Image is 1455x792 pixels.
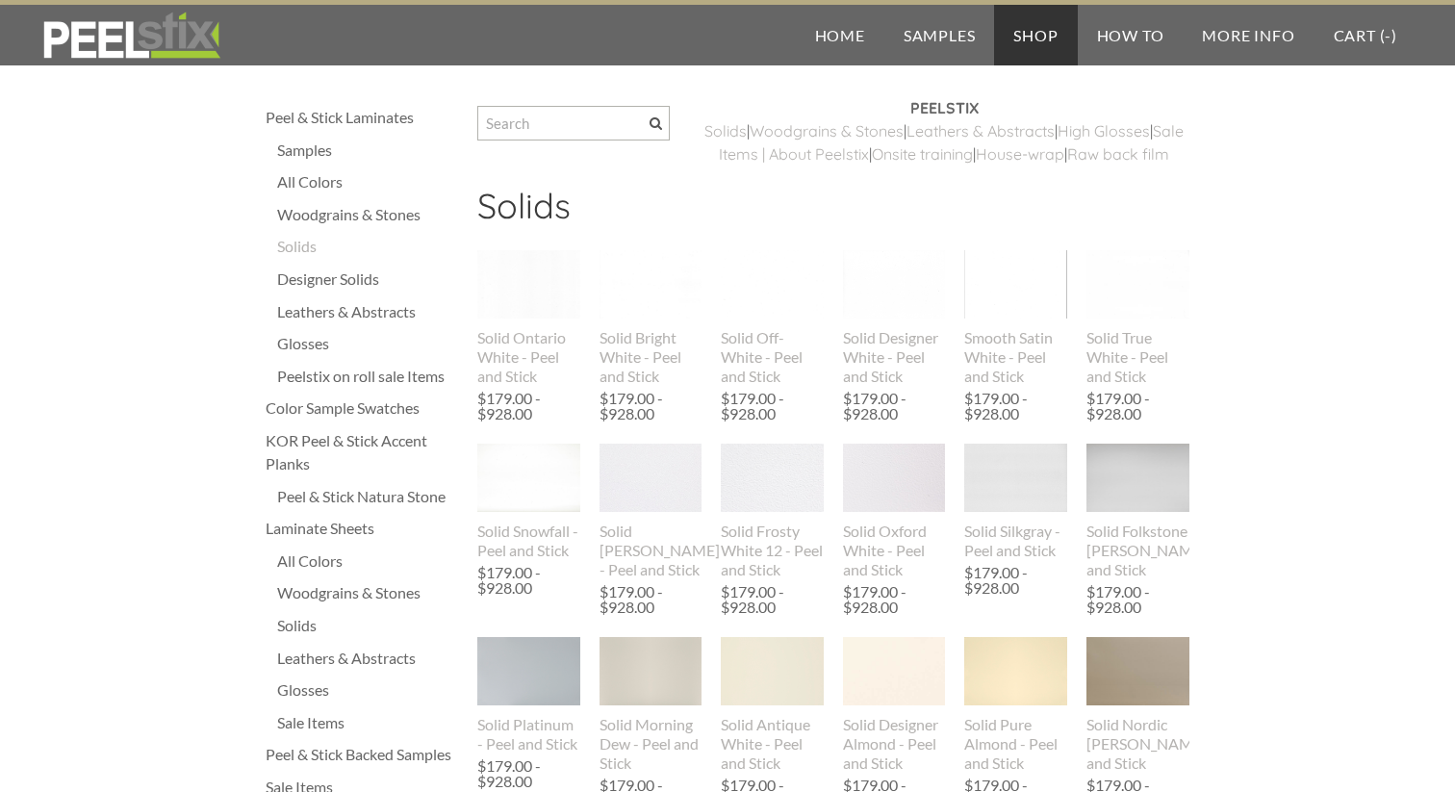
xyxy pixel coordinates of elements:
a: Samples [277,139,458,162]
img: s832171791223022656_p941_i1_w2048.jpeg [1086,444,1189,512]
a: Solid Nordic [PERSON_NAME] and Stick [1086,637,1189,772]
div: $179.00 - $928.00 [600,391,698,422]
a: Glosses [277,678,458,702]
img: s832171791223022656_p888_i1_w2048.jpeg [477,444,580,512]
img: REFACE SUPPLIES [38,12,224,60]
div: $179.00 - $928.00 [843,584,941,615]
img: s832171791223022656_p554_i1_w390.jpeg [721,636,824,706]
div: Solid Designer Almond - Peel and Stick [843,715,946,773]
a: Leathers & Abstracts [277,300,458,323]
a: Solids [277,614,458,637]
img: s832171791223022656_p784_i1_w640.jpeg [721,218,824,352]
a: Solid Snowfall - Peel and Stick [477,444,580,559]
a: All Colors [277,170,458,193]
a: Solid [PERSON_NAME] - Peel and Stick [600,444,702,578]
img: s832171791223022656_p921_i1_w2048.jpeg [1086,250,1189,319]
a: Home [796,5,884,65]
span: | [973,144,976,164]
a: Laminate Sheets [266,517,458,540]
div: $179.00 - $928.00 [477,565,575,596]
div: Solid [PERSON_NAME] - Peel and Stick [600,522,702,579]
div: Solid Oxford White - Peel and Stick [843,522,946,579]
div: $179.00 - $928.00 [843,391,941,422]
img: s832171791223022656_p817_i1_w640.jpeg [964,444,1067,512]
div: Solid Morning Dew - Peel and Stick [600,715,702,773]
a: s [1047,121,1055,141]
div: Solid Platinum - Peel and Stick [477,715,580,754]
a: Solid True White - Peel and Stick [1086,250,1189,385]
h2: Solids [477,185,1189,241]
span: | [747,121,750,141]
a: Solid Off-White - Peel and Stick [721,250,824,385]
img: s832171791223022656_p923_i1_w2048.jpeg [600,250,702,319]
img: s832171791223022656_p836_i2_w601.png [964,218,1067,351]
a: High Glosses [1058,121,1150,141]
input: Search [477,106,670,141]
img: s832171791223022656_p569_i1_w400.jpeg [964,637,1067,705]
a: s [896,121,904,141]
div: $179.00 - $928.00 [477,391,575,422]
div: Solid Folkstone [PERSON_NAME] and Stick [1086,522,1189,579]
a: Solid Morning Dew - Peel and Stick [600,637,702,772]
div: $179.00 - $928.00 [964,391,1062,422]
div: Solid True White - Peel and Stick [1086,328,1189,386]
div: Solid Nordic [PERSON_NAME] and Stick [1086,715,1189,773]
a: Solid Pure Almond - Peel and Stick [964,637,1067,772]
a: Solid Folkstone [PERSON_NAME] and Stick [1086,444,1189,578]
a: Samples [884,5,995,65]
a: Solid Platinum - Peel and Stick [477,637,580,753]
div: Peel & Stick Natura Stone [277,485,458,508]
a: Woodgrains & Stones [277,203,458,226]
img: s832171791223022656_p558_i2_w400.jpeg [843,621,946,724]
a: Peel & Stick Laminates [266,106,458,129]
a: Peel & Stick Backed Samples [266,743,458,766]
span: - [1385,26,1391,44]
div: Solid Frosty White 12 - Peel and Stick [721,522,824,579]
a: Solid Frosty White 12 - Peel and Stick [721,444,824,578]
div: Solid Designer White - Peel and Stick [843,328,946,386]
a: KOR Peel & Stick Accent Planks [266,429,458,475]
div: $179.00 - $928.00 [721,584,819,615]
div: Peelstix on roll sale Items [277,365,458,388]
div: Solid Snowfall - Peel and Stick [477,522,580,560]
a: Color Sample Swatches [266,396,458,420]
a: How To [1078,5,1184,65]
a: Solid Ontario White - Peel and Stick [477,250,580,385]
img: s832171791223022656_p559_i1_w400.jpeg [843,250,946,319]
div: $179.00 - $928.00 [600,584,698,615]
a: Solid Silkgray - Peel and Stick [964,444,1067,559]
div: $179.00 - $928.00 [1086,391,1185,422]
span: | [869,144,872,164]
div: Leathers & Abstracts [277,647,458,670]
div: $179.00 - $928.00 [964,565,1062,596]
div: Solid Antique White - Peel and Stick [721,715,824,773]
img: s832171791223022656_p564_i1_w400.jpeg [600,637,702,705]
a: House-wrap [976,144,1064,164]
img: s832171791223022656_p560_i1_w250.jpeg [721,444,824,512]
a: Woodgrains & Stone [750,121,896,141]
span: | [904,121,906,141]
a: Raw back film [1067,144,1169,164]
a: Smooth Satin White - Peel and Stick [964,250,1067,385]
a: Solid Antique White - Peel and Stick [721,637,824,772]
div: Solids [277,235,458,258]
a: ​Solids [704,121,747,141]
div: $179.00 - $928.00 [721,391,819,422]
img: s832171791223022656_p567_i1_w400.jpeg [843,444,946,512]
a: Solid Designer Almond - Peel and Stick [843,637,946,772]
img: s832171791223022656_p565_i1_w400.jpeg [1086,637,1189,705]
strong: PEELSTIX [910,98,979,117]
a: All Colors [277,549,458,573]
a: Designer Solids [277,268,458,291]
div: Sale Items [277,711,458,734]
div: Woodgrains & Stones [277,581,458,604]
a: Solid Bright White - Peel and Stick [600,250,702,385]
